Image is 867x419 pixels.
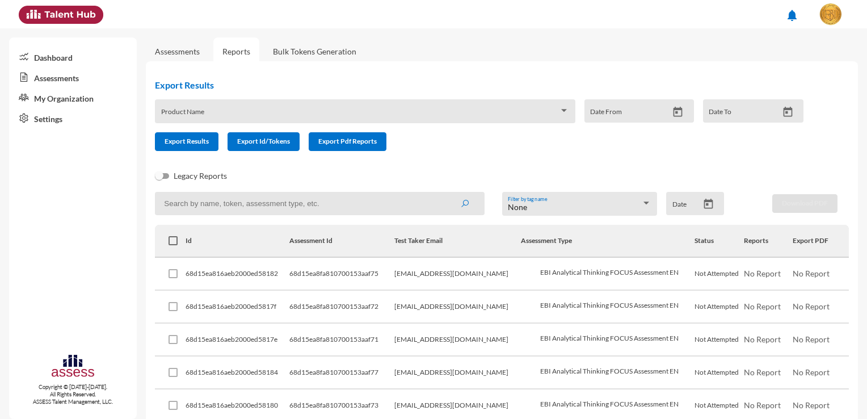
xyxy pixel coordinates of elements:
td: Not Attempted [695,258,744,291]
th: Export PDF [793,225,849,258]
td: Not Attempted [695,291,744,324]
span: No Report [744,400,781,410]
td: 68d15ea8fa810700153aaf75 [289,258,394,291]
span: Export Results [165,137,209,145]
span: No Report [744,367,781,377]
span: Export Pdf Reports [318,137,377,145]
button: Export Id/Tokens [228,132,300,151]
a: Assessments [155,47,200,56]
td: 68d15ea816aeb2000ed58182 [186,258,289,291]
button: Open calendar [698,198,718,210]
td: 68d15ea8fa810700153aaf77 [289,357,394,389]
td: [EMAIL_ADDRESS][DOMAIN_NAME] [394,258,521,291]
button: Export Pdf Reports [309,132,386,151]
button: Open calendar [778,106,798,118]
td: 68d15ea816aeb2000ed58184 [186,357,289,389]
button: Export Results [155,132,218,151]
td: 68d15ea816aeb2000ed5817f [186,291,289,324]
th: Assessment Id [289,225,394,258]
td: 68d15ea816aeb2000ed5817e [186,324,289,357]
th: Reports [744,225,793,258]
span: None [508,202,527,212]
span: No Report [793,400,830,410]
mat-icon: notifications [785,9,799,22]
input: Search by name, token, assessment type, etc. [155,192,485,215]
td: EBI Analytical Thinking FOCUS Assessment EN [521,258,695,291]
td: [EMAIL_ADDRESS][DOMAIN_NAME] [394,357,521,389]
a: Settings [9,108,137,128]
img: assesscompany-logo.png [50,353,95,381]
button: Download PDF [772,194,837,213]
p: Copyright © [DATE]-[DATE]. All Rights Reserved. ASSESS Talent Management, LLC. [9,383,137,405]
a: Reports [213,37,259,65]
span: No Report [744,334,781,344]
button: Open calendar [668,106,688,118]
span: Legacy Reports [174,169,227,183]
td: EBI Analytical Thinking FOCUS Assessment EN [521,291,695,324]
span: Download PDF [782,199,828,207]
a: My Organization [9,87,137,108]
a: Bulk Tokens Generation [264,37,365,65]
span: No Report [793,301,830,311]
td: [EMAIL_ADDRESS][DOMAIN_NAME] [394,291,521,324]
td: 68d15ea8fa810700153aaf72 [289,291,394,324]
span: No Report [793,367,830,377]
a: Assessments [9,67,137,87]
span: Export Id/Tokens [237,137,290,145]
td: Not Attempted [695,357,744,389]
th: Assessment Type [521,225,695,258]
td: EBI Analytical Thinking FOCUS Assessment EN [521,357,695,389]
th: Status [695,225,744,258]
span: No Report [744,269,781,278]
span: No Report [793,269,830,278]
td: 68d15ea8fa810700153aaf71 [289,324,394,357]
h2: Export Results [155,79,813,90]
td: Not Attempted [695,324,744,357]
a: Dashboard [9,47,137,67]
th: Test Taker Email [394,225,521,258]
th: Id [186,225,289,258]
span: No Report [744,301,781,311]
td: [EMAIL_ADDRESS][DOMAIN_NAME] [394,324,521,357]
span: No Report [793,334,830,344]
td: EBI Analytical Thinking FOCUS Assessment EN [521,324,695,357]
